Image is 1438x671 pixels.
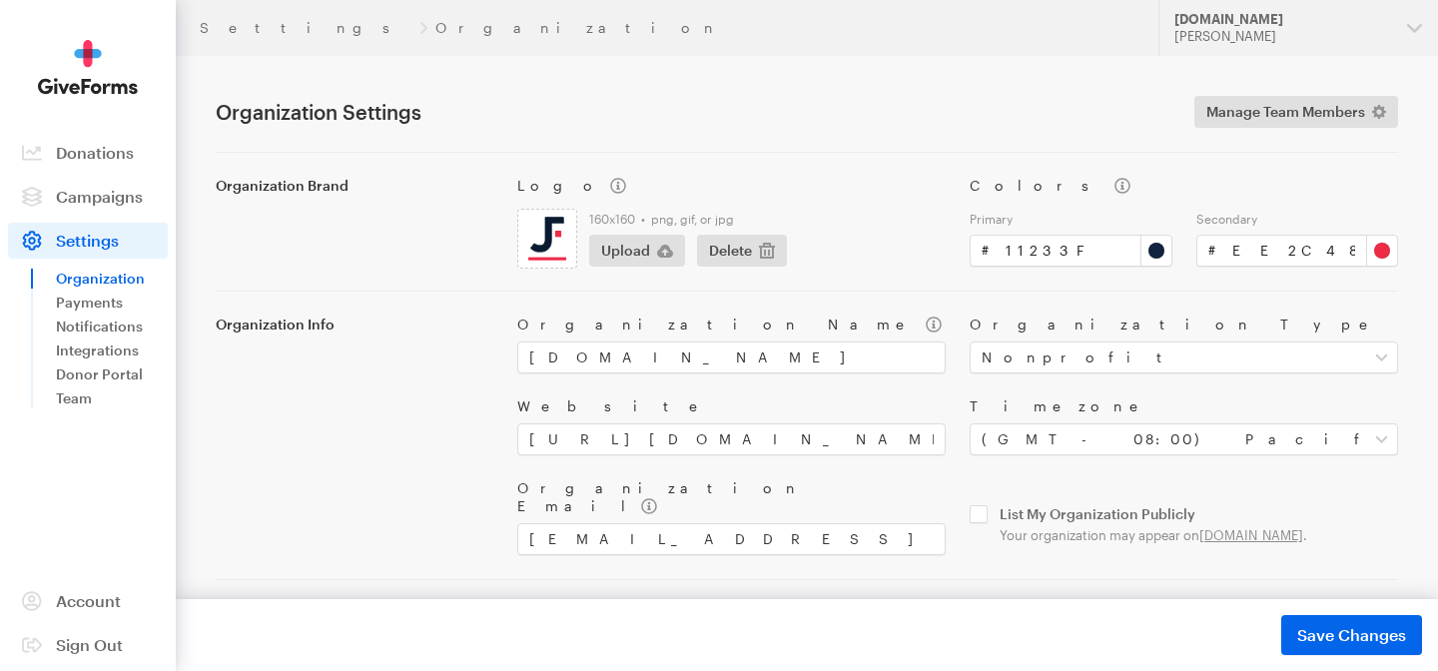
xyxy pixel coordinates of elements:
label: Colors [970,177,1398,195]
label: Secondary [1196,211,1399,227]
a: Integrations [56,338,168,362]
label: Organization Brand [216,177,493,195]
label: Organization Email [517,479,946,515]
button: Upload [589,235,685,267]
span: Delete [709,239,752,263]
span: Manage Team Members [1206,100,1365,124]
a: Campaigns [8,179,168,215]
label: Organization Name [517,316,946,334]
a: Payments [56,291,168,315]
label: 160x160 • png, gif, or jpg [589,211,946,227]
a: Notifications [56,315,168,338]
label: Organization Info [216,316,493,334]
label: Organization Type [970,316,1398,334]
a: Team [56,386,168,410]
span: Upload [601,239,650,263]
input: https://www.example.com [517,423,946,455]
button: Save Changes [1281,615,1422,655]
span: Sign Out [56,635,123,654]
a: [DOMAIN_NAME] [1199,527,1303,543]
a: Manage Team Members [1194,96,1398,128]
label: Website [517,397,946,415]
a: Account [8,583,168,619]
a: Organization [56,267,168,291]
label: Logo [517,177,946,195]
h1: Organization Settings [216,100,1170,124]
div: [DOMAIN_NAME] [1174,11,1391,28]
div: [PERSON_NAME] [1174,28,1391,45]
span: Settings [56,231,119,250]
button: Delete [697,235,787,267]
img: GiveForms [38,40,138,95]
span: Account [56,591,121,610]
label: Timezone [970,397,1398,415]
label: Primary [970,211,1172,227]
span: Save Changes [1297,623,1406,647]
a: Settings [200,20,411,36]
a: Donations [8,135,168,171]
a: Sign Out [8,627,168,663]
a: Donor Portal [56,362,168,386]
span: Donations [56,143,134,162]
span: Campaigns [56,187,143,206]
a: Settings [8,223,168,259]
